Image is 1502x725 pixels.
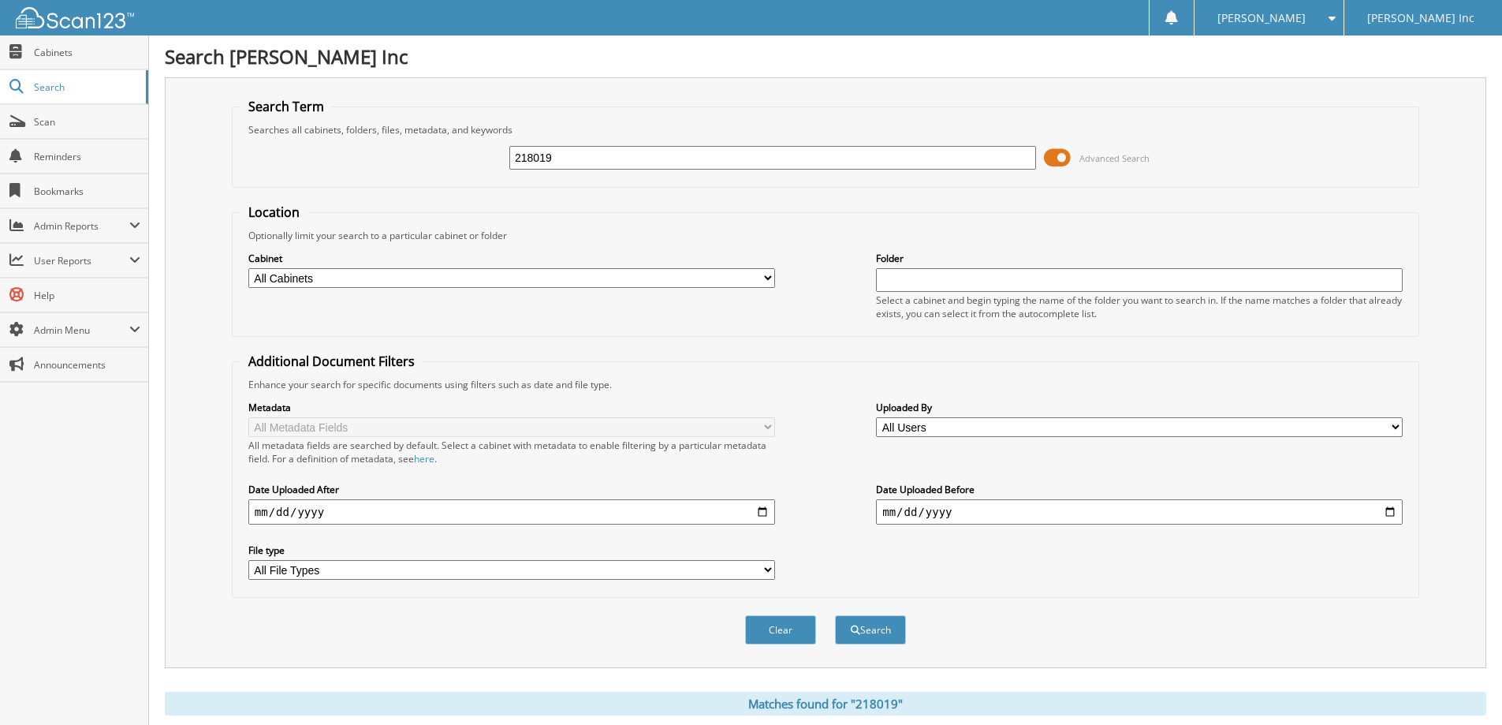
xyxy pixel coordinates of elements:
[165,43,1486,69] h1: Search [PERSON_NAME] Inc
[240,123,1411,136] div: Searches all cabinets, folders, files, metadata, and keywords
[248,544,775,557] label: File type
[240,353,423,370] legend: Additional Document Filters
[16,7,134,28] img: scan123-logo-white.svg
[34,150,140,163] span: Reminders
[248,401,775,414] label: Metadata
[1079,152,1150,164] span: Advanced Search
[876,293,1403,320] div: Select a cabinet and begin typing the name of the folder you want to search in. If the name match...
[34,46,140,59] span: Cabinets
[240,378,1411,391] div: Enhance your search for specific documents using filters such as date and file type.
[414,452,434,465] a: here
[165,692,1486,716] div: Matches found for "218019"
[1367,13,1474,23] span: [PERSON_NAME] Inc
[876,499,1403,525] input: end
[240,98,332,115] legend: Search Term
[240,229,1411,242] div: Optionally limit your search to a particular cabinet or folder
[34,115,140,129] span: Scan
[34,80,138,94] span: Search
[34,358,140,372] span: Announcements
[248,483,775,496] label: Date Uploaded After
[876,401,1403,414] label: Uploaded By
[248,252,775,265] label: Cabinet
[34,289,140,302] span: Help
[240,204,307,221] legend: Location
[745,615,816,645] button: Clear
[1217,13,1306,23] span: [PERSON_NAME]
[34,219,129,233] span: Admin Reports
[34,323,129,337] span: Admin Menu
[248,439,775,465] div: All metadata fields are searched by default. Select a cabinet with metadata to enable filtering b...
[835,615,906,645] button: Search
[876,483,1403,496] label: Date Uploaded Before
[248,499,775,525] input: start
[876,252,1403,265] label: Folder
[34,185,140,198] span: Bookmarks
[34,254,129,267] span: User Reports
